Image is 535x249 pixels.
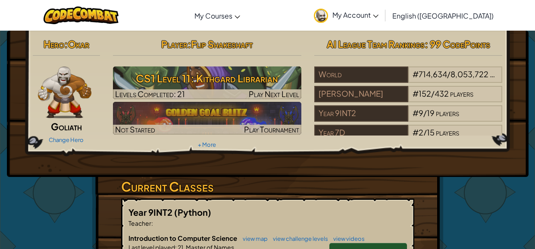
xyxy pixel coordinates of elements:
span: Flip Shakeshaft [191,38,253,50]
img: CodeCombat logo [44,6,119,24]
span: Year 9INT2 [128,207,174,217]
span: / [431,88,435,98]
a: My Courses [190,4,244,27]
a: view map [238,235,268,242]
span: 432 [435,88,449,98]
img: Golden Goal [113,102,301,135]
span: 15 [427,127,435,137]
span: Levels Completed: 21 [115,89,185,99]
span: players [436,108,459,118]
div: World [314,66,408,83]
span: Hero [44,38,64,50]
span: / [423,108,427,118]
span: 2 [419,127,423,137]
span: Not Started [115,124,155,134]
div: Year 7D [314,125,408,141]
a: view challenge levels [269,235,328,242]
span: : [151,219,153,227]
a: English ([GEOGRAPHIC_DATA]) [388,4,498,27]
a: Play Next Level [113,66,301,99]
div: Year 9INT2 [314,105,408,122]
span: : [188,38,191,50]
span: Play Tournament [244,124,299,134]
span: : [64,38,68,50]
span: # [413,69,419,79]
span: English ([GEOGRAPHIC_DATA]) [392,11,494,20]
span: players [490,69,513,79]
span: 9 [419,108,423,118]
h3: Current Classes [121,177,414,196]
img: CS1 Level 11: Kithgard Librarian [113,66,301,99]
a: + More [198,141,216,148]
img: goliath-pose.png [38,66,92,118]
a: view videos [329,235,365,242]
img: avatar [314,9,328,23]
span: My Account [332,10,379,19]
span: Goliath [51,120,82,132]
span: (Python) [174,207,211,217]
a: Year 7D#2/15players [314,133,503,143]
span: Play Next Level [249,89,299,99]
span: 714,634 [419,69,447,79]
span: 19 [427,108,435,118]
span: AI League Team Rankings [327,38,425,50]
a: Year 9INT2#9/19players [314,113,503,123]
span: / [423,127,427,137]
span: My Courses [194,11,232,20]
a: My Account [310,2,383,29]
span: : 99 CodePoints [425,38,490,50]
span: # [413,88,419,98]
span: Teacher [128,219,151,227]
a: [PERSON_NAME]#152/432players [314,94,503,104]
span: 152 [419,88,431,98]
h3: CS1 Level 11: Kithgard Librarian [113,69,301,88]
span: # [413,127,419,137]
span: players [450,88,473,98]
span: Okar [68,38,89,50]
a: Change Hero [49,136,84,143]
span: Player [161,38,188,50]
a: Not StartedPlay Tournament [113,102,301,135]
span: 8,053,722 [451,69,488,79]
div: [PERSON_NAME] [314,86,408,102]
span: # [413,108,419,118]
a: World#714,634/8,053,722players [314,75,503,85]
span: Introduction to Computer Science [128,234,238,242]
span: players [436,127,459,137]
span: / [447,69,451,79]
